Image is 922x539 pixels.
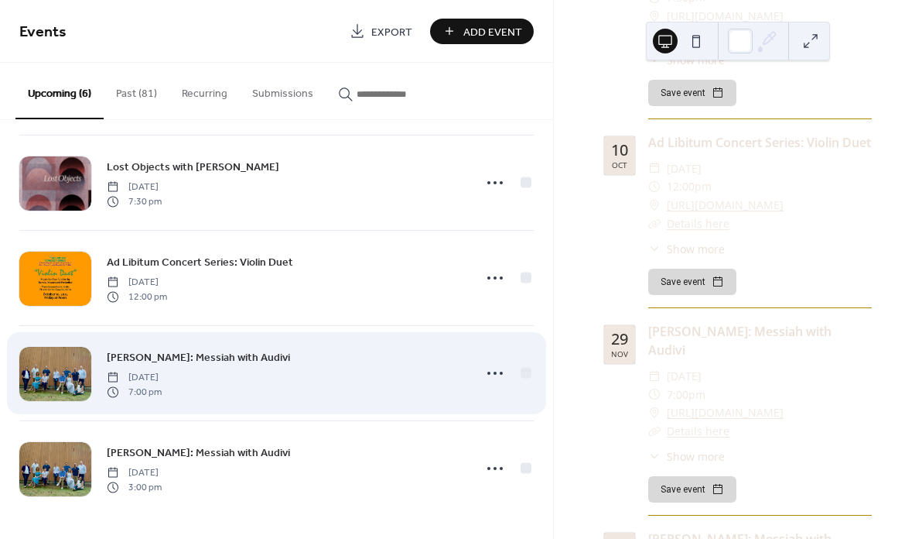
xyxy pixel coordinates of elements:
a: [PERSON_NAME]: Messiah with Audivi [107,444,290,462]
div: ​ [648,215,661,233]
div: ​ [648,241,661,257]
span: Show more [667,241,725,257]
button: Submissions [240,63,326,118]
span: Ad Libitum Concert Series: Violin Duet [107,255,293,271]
button: Save event [648,269,736,295]
span: Add Event [463,24,522,40]
a: Details here [667,216,729,231]
span: Events [19,17,67,47]
div: 10 [611,142,628,158]
a: Export [338,19,424,44]
span: Show more [667,448,725,465]
span: [DATE] [107,276,167,290]
span: [DATE] [107,466,162,480]
span: 12:00pm [667,177,712,196]
div: Nov [611,350,628,358]
span: 3:00 pm [107,480,162,494]
span: [PERSON_NAME]: Messiah with Audivi [107,350,290,366]
a: Ad Libitum Concert Series: Violin Duet [107,253,293,271]
div: ​ [648,448,661,465]
button: Upcoming (6) [15,63,104,119]
div: 29 [611,331,628,347]
a: [URL][DOMAIN_NAME] [667,7,784,26]
span: [DATE] [107,180,162,194]
a: [PERSON_NAME]: Messiah with Audivi [107,348,290,366]
span: Lost Objects with [PERSON_NAME] [107,160,279,176]
span: 12:00 pm [107,290,167,304]
button: ​Show more [648,448,725,465]
button: ​Show more [648,241,725,257]
span: 7:30 pm [107,194,162,208]
div: ​ [648,160,661,178]
div: ​ [648,403,661,422]
div: ​ [648,386,661,404]
div: ​ [648,196,661,215]
div: ​ [648,177,661,196]
div: ​ [648,367,661,386]
span: [DATE] [667,367,702,386]
a: Lost Objects with [PERSON_NAME] [107,158,279,176]
div: Oct [612,161,627,169]
span: 7:00 pm [107,385,162,399]
span: [PERSON_NAME]: Messiah with Audivi [107,445,290,462]
a: [URL][DOMAIN_NAME] [667,403,784,422]
span: [DATE] [667,160,702,178]
div: ​ [648,7,661,26]
button: Save event [648,80,736,106]
span: 7:00pm [667,386,705,404]
span: Export [371,24,412,40]
a: [PERSON_NAME]: Messiah with Audivi [648,323,832,359]
button: Save event [648,476,736,503]
a: Ad Libitum Concert Series: Violin Duet [648,134,871,151]
span: [DATE] [107,371,162,385]
button: Recurring [169,63,240,118]
button: Add Event [430,19,534,44]
a: [URL][DOMAIN_NAME] [667,196,784,215]
a: Details here [667,424,729,438]
div: ​ [648,422,661,441]
button: Past (81) [104,63,169,118]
